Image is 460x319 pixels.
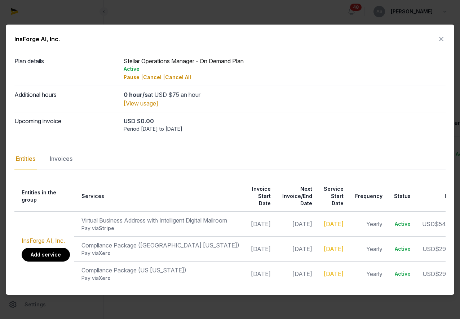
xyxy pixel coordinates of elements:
div: Virtual Business Address with Intelligent Digital Mailroom [81,216,239,225]
div: Entities [14,148,37,169]
div: InsForge AI, Inc. [14,35,60,43]
div: Period [DATE] to [DATE] [124,125,446,133]
span: $549.00 [435,220,458,228]
div: Active [124,65,446,73]
div: Active [394,245,411,253]
strong: 0 hour/s [124,91,148,98]
th: Services [74,181,244,212]
span: USD [423,245,435,253]
td: Yearly [348,261,387,286]
td: Yearly [348,211,387,236]
a: InsForge AI, Inc. [22,237,65,244]
span: Xero [99,275,111,281]
th: Service Start Date [317,181,348,212]
th: Status [387,181,415,212]
a: Add service [22,248,70,262]
div: at USD $75 an hour [124,90,446,99]
dt: Upcoming invoice [14,117,118,133]
span: USD [422,220,435,228]
div: Compliance Package (US [US_STATE]) [81,266,239,275]
td: [DATE] [244,261,275,286]
a: [View usage] [124,100,158,107]
div: Active [394,270,411,277]
span: [DATE] [292,245,312,253]
td: Yearly [348,236,387,261]
th: Frequency [348,181,387,212]
span: [DATE] [292,220,312,228]
a: [DATE] [324,245,344,253]
span: Pause | [124,74,143,80]
th: Entities in the group [14,181,74,212]
div: Compliance Package ([GEOGRAPHIC_DATA] [US_STATE]) [81,241,239,250]
div: Invoices [48,148,74,169]
a: [DATE] [324,220,344,228]
div: Stellar Operations Manager - On Demand Plan [124,57,446,81]
td: [DATE] [244,211,275,236]
div: Pay via [81,275,239,282]
span: [DATE] [292,270,312,277]
div: Pay via [81,250,239,257]
span: $299.00 [435,245,458,253]
div: USD $0.00 [124,117,446,125]
td: [DATE] [244,236,275,261]
a: [DATE] [324,270,344,277]
span: Xero [99,250,111,256]
span: Stripe [99,225,114,231]
span: USD [423,270,435,277]
span: Cancel | [143,74,165,80]
dt: Plan details [14,57,118,81]
span: Cancel All [165,74,191,80]
div: Pay via [81,225,239,232]
th: Next Invoice/End Date [275,181,317,212]
dt: Additional hours [14,90,118,108]
div: Active [394,220,411,228]
th: Invoice Start Date [244,181,275,212]
nav: Tabs [14,148,446,169]
span: $299.00 [435,270,458,277]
